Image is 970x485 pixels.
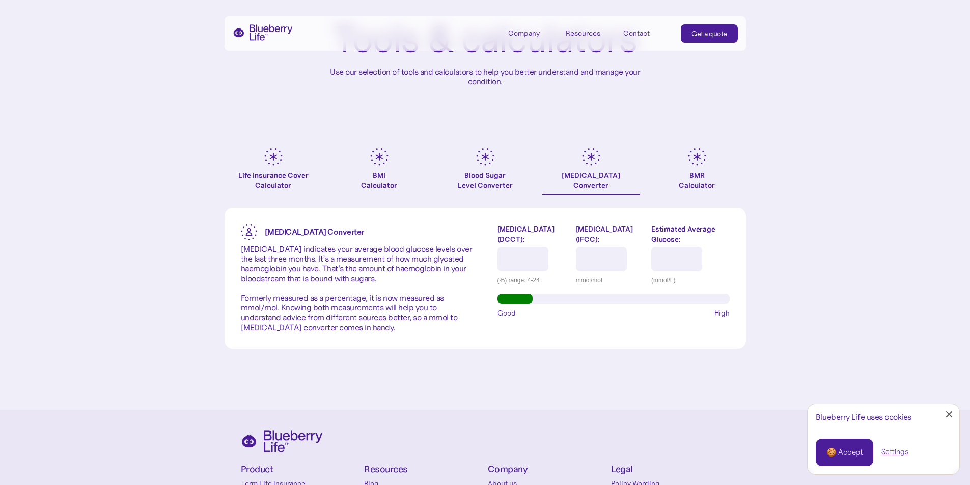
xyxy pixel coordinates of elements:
p: Use our selection of tools and calculators to help you better understand and manage your condition. [322,67,648,87]
div: Resources [566,24,612,41]
label: [MEDICAL_DATA] (IFCC): [576,224,644,244]
span: High [714,308,730,318]
p: [MEDICAL_DATA] indicates your average blood glucose levels over the last three months. It’s a mea... [241,244,473,332]
h1: Tools & calculators [333,20,637,59]
div: mmol/mol [576,275,644,286]
h4: Company [488,465,606,474]
a: BMICalculator [330,148,428,195]
a: Settings [881,447,908,458]
div: Company [508,29,540,38]
a: Contact [623,24,669,41]
label: [MEDICAL_DATA] (DCCT): [497,224,568,244]
a: Life Insurance Cover Calculator [225,148,322,195]
a: Get a quote [681,24,738,43]
div: [MEDICAL_DATA] Converter [562,170,620,190]
div: Company [508,24,554,41]
a: [MEDICAL_DATA]Converter [542,148,640,195]
div: Contact [623,29,650,38]
strong: [MEDICAL_DATA] Converter [265,226,364,237]
a: BMRCalculator [648,148,746,195]
div: BMR Calculator [679,170,715,190]
div: Get a quote [691,28,727,39]
h4: Resources [364,465,483,474]
a: Close Cookie Popup [939,404,959,424]
a: home [233,24,293,41]
div: BMI Calculator [361,170,397,190]
h4: Legal [611,465,730,474]
div: Blood Sugar Level Converter [458,170,513,190]
div: 🍪 Accept [826,447,863,458]
label: Estimated Average Glucose: [651,224,729,244]
div: (%) range: 4-24 [497,275,568,286]
div: Life Insurance Cover Calculator [225,170,322,190]
div: (mmol/L) [651,275,729,286]
a: 🍪 Accept [816,439,873,466]
a: Blood SugarLevel Converter [436,148,534,195]
div: Blueberry Life uses cookies [816,412,951,422]
h4: Product [241,465,359,474]
div: Resources [566,29,600,38]
span: Good [497,308,516,318]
